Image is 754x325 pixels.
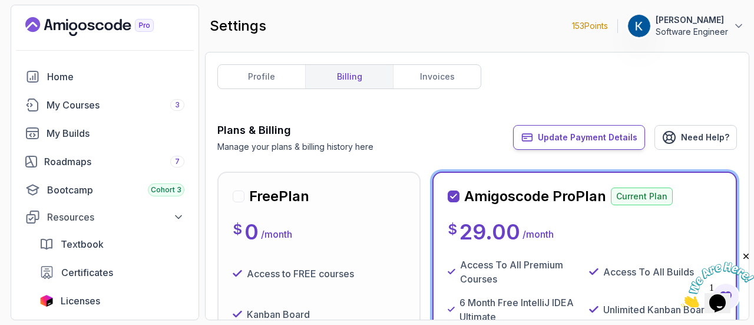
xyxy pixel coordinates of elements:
[25,17,181,36] a: Landing page
[611,188,673,205] p: Current Plan
[47,126,184,140] div: My Builds
[18,65,191,88] a: home
[305,65,393,88] a: billing
[247,307,310,321] p: Kanban Board
[244,220,259,244] p: 0
[18,206,191,228] button: Resources
[151,185,181,195] span: Cohort 3
[175,100,180,110] span: 3
[47,98,184,112] div: My Courses
[218,65,305,88] a: profile
[61,294,100,308] span: Licenses
[459,296,580,324] p: 6 Month Free IntelliJ IDEA Ultimate
[47,183,184,197] div: Bootcamp
[5,5,9,15] span: 1
[210,17,266,35] h2: settings
[47,210,184,224] div: Resources
[18,122,191,145] a: builds
[448,220,457,239] p: $
[460,258,580,286] p: Access To All Premium Courses
[628,15,650,37] img: user profile image
[393,65,481,88] a: invoices
[32,261,191,284] a: certificates
[538,132,637,143] span: Update Payment Details
[681,132,729,143] span: Need Help?
[603,265,694,279] p: Access To All Builds
[681,251,754,307] iframe: chat widget
[44,155,184,169] div: Roadmaps
[656,26,728,38] p: Software Engineer
[32,289,191,313] a: licenses
[603,303,715,317] p: Unlimited Kanban Boards
[464,187,606,206] h2: Amigoscode Pro Plan
[249,187,309,206] h2: Free Plan
[18,150,191,173] a: roadmaps
[656,14,728,26] p: [PERSON_NAME]
[18,178,191,202] a: bootcamp
[513,125,645,150] button: Update Payment Details
[217,122,373,139] h3: Plans & Billing
[627,14,745,38] button: user profile image[PERSON_NAME]Software Engineer
[522,227,554,241] p: / month
[261,227,292,241] p: / month
[61,265,113,280] span: Certificates
[175,157,180,166] span: 7
[18,93,191,117] a: courses
[217,141,373,153] p: Manage your plans & billing history here
[61,237,104,251] span: Textbook
[47,70,184,84] div: Home
[39,295,54,307] img: jetbrains icon
[247,267,354,281] p: Access to FREE courses
[572,20,608,32] p: 153 Points
[233,220,242,239] p: $
[32,232,191,256] a: textbook
[459,220,520,244] p: 29.00
[654,125,737,150] a: Need Help?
